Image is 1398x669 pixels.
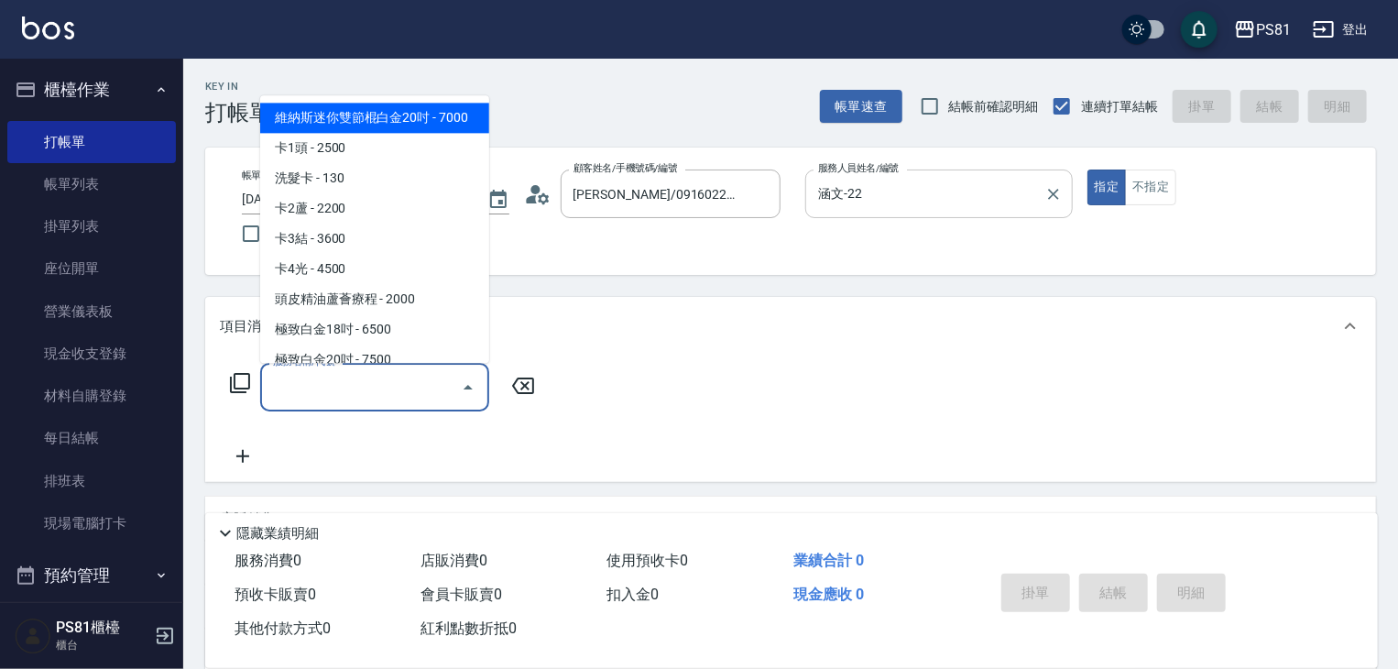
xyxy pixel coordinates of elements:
[1227,11,1298,49] button: PS81
[7,599,176,647] button: 報表及分析
[235,620,331,637] span: 其他付款方式 0
[1087,170,1127,205] button: 指定
[1041,181,1066,207] button: Clear
[260,193,489,224] span: 卡2蘆 - 2200
[820,90,902,124] button: 帳單速查
[15,618,51,654] img: Person
[205,497,1376,541] div: 店販銷售
[7,205,176,247] a: 掛單列表
[235,586,316,603] span: 預收卡販賣 0
[7,333,176,375] a: 現金收支登錄
[56,637,149,653] p: 櫃台
[7,291,176,333] a: 營業儀表板
[1125,170,1176,205] button: 不指定
[1081,97,1158,116] span: 連續打單結帳
[7,375,176,417] a: 材料自購登錄
[260,133,489,163] span: 卡1頭 - 2500
[260,314,489,345] span: 極致白金18吋 - 6500
[7,460,176,502] a: 排班表
[236,524,319,543] p: 隱藏業績明細
[7,247,176,290] a: 座位開單
[205,297,1376,356] div: 項目消費
[7,163,176,205] a: 帳單列表
[260,163,489,193] span: 洗髮卡 - 130
[260,345,489,375] span: 極致白金20吋 - 7500
[453,373,483,402] button: Close
[607,586,660,603] span: 扣入金 0
[793,586,864,603] span: 現金應收 0
[220,317,275,336] p: 項目消費
[242,184,469,214] input: YYYY/MM/DD hh:mm
[573,161,678,175] label: 顧客姓名/手機號碼/編號
[7,121,176,163] a: 打帳單
[476,178,520,222] button: Choose date, selected date is 2025-08-12
[205,100,271,126] h3: 打帳單
[607,552,689,569] span: 使用預收卡 0
[220,510,275,529] p: 店販銷售
[7,552,176,599] button: 預約管理
[7,417,176,459] a: 每日結帳
[260,284,489,314] span: 頭皮精油蘆薈療程 - 2000
[56,619,149,637] h5: PS81櫃檯
[235,552,301,569] span: 服務消費 0
[420,620,517,637] span: 紅利點數折抵 0
[260,224,489,254] span: 卡3結 - 3600
[420,552,487,569] span: 店販消費 0
[1181,11,1218,48] button: save
[818,161,899,175] label: 服務人員姓名/編號
[260,103,489,133] span: 維納斯迷你雙節棍白金20吋 - 7000
[1256,18,1291,41] div: PS81
[1305,13,1376,47] button: 登出
[205,81,271,93] h2: Key In
[420,586,502,603] span: 會員卡販賣 0
[22,16,74,39] img: Logo
[949,97,1039,116] span: 結帳前確認明細
[260,254,489,284] span: 卡4光 - 4500
[7,66,176,114] button: 櫃檯作業
[242,169,280,182] label: 帳單日期
[793,552,864,569] span: 業績合計 0
[7,502,176,544] a: 現場電腦打卡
